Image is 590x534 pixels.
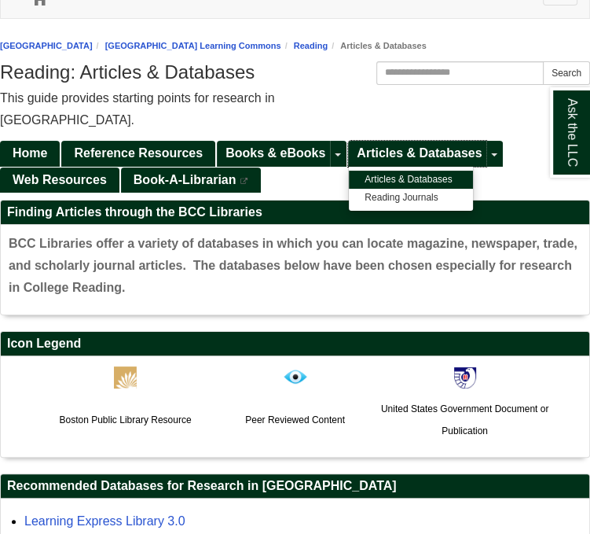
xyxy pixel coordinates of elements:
[114,366,137,389] img: http://lgimages.s3.amazonaws.com/data/imagemanager/89541/bpl.png
[1,474,589,499] h2: Recommended Databases for Research in [GEOGRAPHIC_DATA]
[59,414,191,425] span: Boston Public Library Resource
[9,237,577,294] span: BCC Libraries offer a variety of databases in which you can locate magazine, newspaper, trade, an...
[74,146,203,160] span: Reference Resources
[240,178,249,185] i: This link opens in a new window
[24,514,185,528] a: Learning Express Library 3.0
[121,168,262,193] a: Book-A-Librarian
[225,146,325,160] span: Books & eBooks
[348,141,486,167] a: Articles & Databases
[61,141,215,167] a: Reference Resources
[283,364,308,389] img: http://lgimages.s3.amazonaws.com/data/imagemanager/89541/peer_review_icon.png
[105,41,281,50] a: [GEOGRAPHIC_DATA] Learning Commons
[245,414,345,425] span: Peer Reviewed Content
[1,201,589,225] h2: Finding Articles through the BCC Libraries
[13,173,107,186] span: Web Resources
[294,41,328,50] a: Reading
[328,39,427,53] li: Articles & Databases
[381,403,548,436] span: United States Government Document or Publication
[349,189,473,207] a: Reading Journals
[217,141,330,167] a: Books & eBooks
[134,173,236,186] span: Book-A-Librarian
[13,146,47,160] span: Home
[349,171,473,189] a: Articles & Databases
[357,146,482,160] span: Articles & Databases
[454,367,476,389] img: http://lgimages.s3.amazonaws.com/data/imagemanager/89541/government_document.jpg
[1,332,589,356] h2: Icon Legend
[543,61,590,85] button: Search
